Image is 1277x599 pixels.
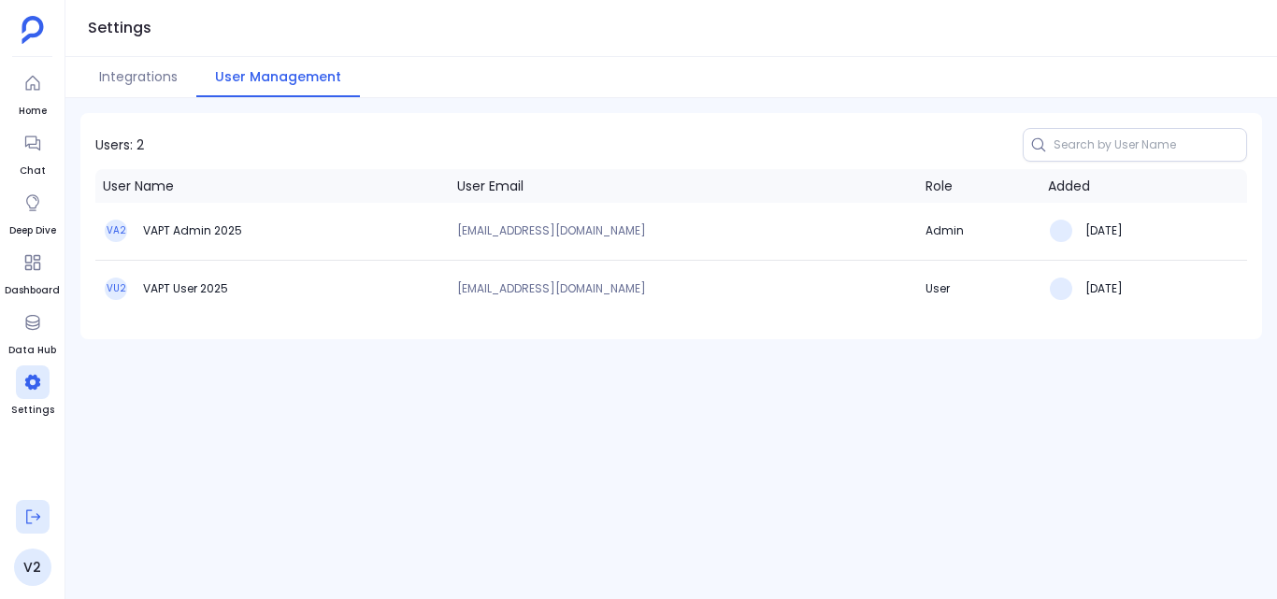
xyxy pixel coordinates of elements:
[8,306,56,358] a: Data Hub
[9,186,56,238] a: Deep Dive
[140,223,242,238] h3: VAPT Admin 2025
[107,225,126,236] p: VA2
[11,365,54,418] a: Settings
[925,177,953,195] div: Role
[140,281,228,296] h3: VAPT User 2025
[103,177,174,195] div: User Name
[16,104,50,119] span: Home
[457,177,524,195] div: User Email
[1023,128,1247,162] input: Search by User Name
[918,203,1040,260] td: Admin
[5,283,60,298] span: Dashboard
[457,225,911,236] p: [EMAIL_ADDRESS][DOMAIN_NAME]
[196,57,360,97] button: User Management
[22,16,44,44] img: petavue logo
[1085,281,1123,296] h3: [DATE]
[457,283,911,294] p: [EMAIL_ADDRESS][DOMAIN_NAME]
[88,15,151,41] h1: Settings
[107,283,126,294] p: VU2
[14,549,51,586] a: V2
[5,246,60,298] a: Dashboard
[9,223,56,238] span: Deep Dive
[1085,223,1123,238] h3: [DATE]
[16,126,50,178] a: Chat
[11,403,54,418] span: Settings
[1048,177,1090,195] div: Added
[16,164,50,178] span: Chat
[8,343,56,358] span: Data Hub
[95,135,144,154] p: Users: 2
[16,66,50,119] a: Home
[918,260,1040,317] td: User
[80,57,196,97] button: Integrations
